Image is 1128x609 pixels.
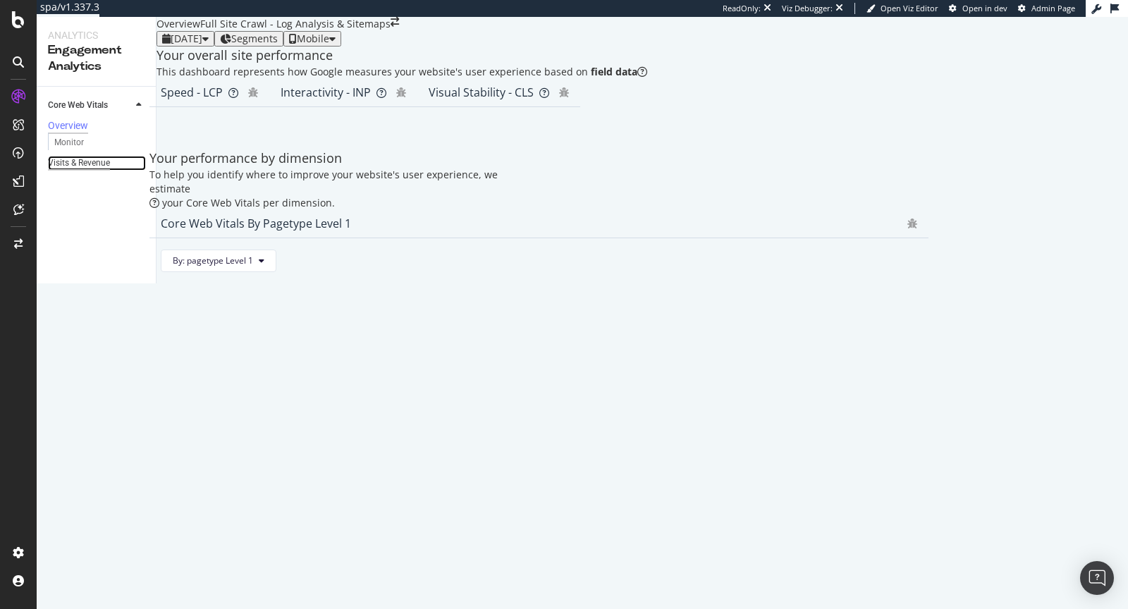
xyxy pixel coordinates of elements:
[173,254,253,266] span: By: pagetype Level 1
[1018,3,1075,14] a: Admin Page
[48,98,108,113] div: Core Web Vitals
[591,65,637,78] b: field data
[161,216,351,230] div: Core Web Vitals By pagetype Level 1
[149,168,928,210] div: To help you identify where to improve your website's user experience, we your Core Web Vitals per...
[559,87,569,97] div: bug
[297,33,329,44] div: Mobile
[48,118,88,133] div: Overview
[48,28,145,42] div: Analytics
[54,135,84,150] div: Monitor
[231,32,278,45] span: Segments
[200,17,391,31] div: Full Site Crawl - Log Analysis & Sitemaps
[157,47,921,65] div: Your overall site performance
[48,42,145,75] div: Engagement Analytics
[48,118,146,133] a: Overview
[54,135,146,150] a: Monitor
[157,17,200,31] div: Overview
[962,3,1007,13] span: Open in dev
[149,182,928,196] div: estimate
[171,33,202,44] div: [DATE]
[391,17,399,27] div: arrow-right-arrow-left
[1080,561,1114,595] div: Open Intercom Messenger
[396,87,406,97] div: bug
[907,219,917,228] div: bug
[723,3,761,14] div: ReadOnly:
[281,85,371,99] div: Interactivity - INP
[782,3,833,14] div: Viz Debugger:
[248,87,258,97] div: bug
[214,31,283,47] button: Segments
[429,85,534,99] div: Visual Stability - CLS
[48,98,132,113] a: Core Web Vitals
[866,3,938,14] a: Open Viz Editor
[949,3,1007,14] a: Open in dev
[48,156,110,171] div: Visits & Revenue
[157,31,214,47] button: [DATE]
[283,31,341,47] button: Mobile
[161,250,276,272] button: By: pagetype Level 1
[149,149,928,168] div: Your performance by dimension
[157,65,921,79] div: This dashboard represents how Google measures your website's user experience based on
[48,156,146,171] a: Visits & Revenue
[881,3,938,13] span: Open Viz Editor
[161,85,223,99] div: Speed - LCP
[1031,3,1075,13] span: Admin Page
